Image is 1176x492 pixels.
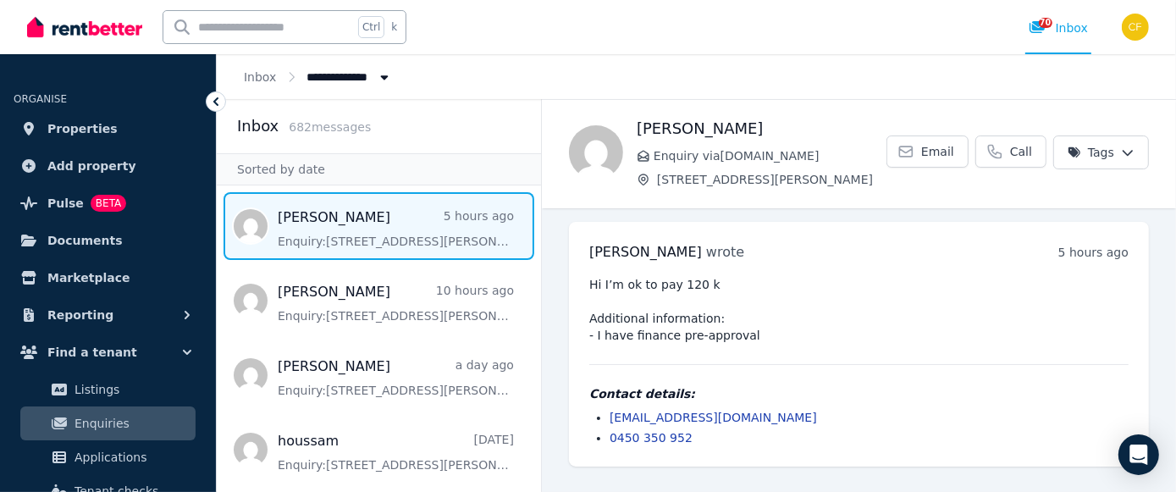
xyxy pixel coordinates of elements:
[975,135,1046,168] a: Call
[589,244,702,260] span: [PERSON_NAME]
[20,440,196,474] a: Applications
[1029,19,1088,36] div: Inbox
[654,147,886,164] span: Enquiry via [DOMAIN_NAME]
[1053,135,1149,169] button: Tags
[657,171,886,188] span: [STREET_ADDRESS][PERSON_NAME]
[47,119,118,139] span: Properties
[237,114,279,138] h2: Inbox
[569,125,623,180] img: Ahmad
[589,276,1129,344] pre: Hi I’m ok to pay 120 k Additional information: - I have finance pre-approval
[1039,18,1052,28] span: 70
[14,335,202,369] button: Find a tenant
[47,305,113,325] span: Reporting
[75,379,189,400] span: Listings
[14,224,202,257] a: Documents
[47,156,136,176] span: Add property
[1118,434,1159,475] div: Open Intercom Messenger
[75,447,189,467] span: Applications
[921,143,954,160] span: Email
[47,230,123,251] span: Documents
[14,149,202,183] a: Add property
[278,282,514,324] a: [PERSON_NAME]10 hours agoEnquiry:[STREET_ADDRESS][PERSON_NAME].
[589,385,1129,402] h4: Contact details:
[20,373,196,406] a: Listings
[289,120,371,134] span: 682 message s
[27,14,142,40] img: RentBetter
[278,357,514,399] a: [PERSON_NAME]a day agoEnquiry:[STREET_ADDRESS][PERSON_NAME].
[14,93,67,105] span: ORGANISE
[610,411,817,424] a: [EMAIL_ADDRESS][DOMAIN_NAME]
[358,16,384,38] span: Ctrl
[91,195,126,212] span: BETA
[278,207,514,250] a: [PERSON_NAME]5 hours agoEnquiry:[STREET_ADDRESS][PERSON_NAME].
[14,298,202,332] button: Reporting
[637,117,886,141] h1: [PERSON_NAME]
[886,135,969,168] a: Email
[14,186,202,220] a: PulseBETA
[1122,14,1149,41] img: Christos Fassoulidis
[14,261,202,295] a: Marketplace
[47,193,84,213] span: Pulse
[244,70,276,84] a: Inbox
[217,153,541,185] div: Sorted by date
[1010,143,1032,160] span: Call
[217,54,420,99] nav: Breadcrumb
[47,268,130,288] span: Marketplace
[1058,246,1129,259] time: 5 hours ago
[1068,144,1114,161] span: Tags
[391,20,397,34] span: k
[706,244,744,260] span: wrote
[278,431,514,473] a: houssam[DATE]Enquiry:[STREET_ADDRESS][PERSON_NAME].
[14,112,202,146] a: Properties
[20,406,196,440] a: Enquiries
[610,431,693,445] a: 0450 350 952
[75,413,189,434] span: Enquiries
[47,342,137,362] span: Find a tenant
